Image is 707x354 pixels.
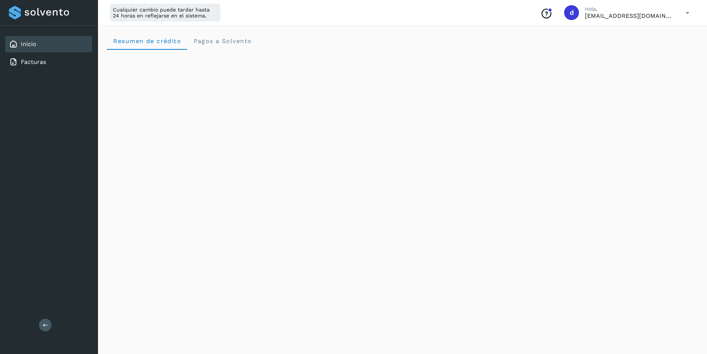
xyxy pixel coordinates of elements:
[21,40,36,48] a: Inicio
[21,58,46,65] a: Facturas
[585,6,674,12] p: Hola,
[5,36,92,52] div: Inicio
[110,4,220,22] div: Cualquier cambio puede tardar hasta 24 horas en reflejarse en el sistema.
[113,38,181,45] span: Resumen de crédito
[585,12,674,19] p: direccion@flenasa.com
[5,54,92,70] div: Facturas
[193,38,252,45] span: Pagos a Solvento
